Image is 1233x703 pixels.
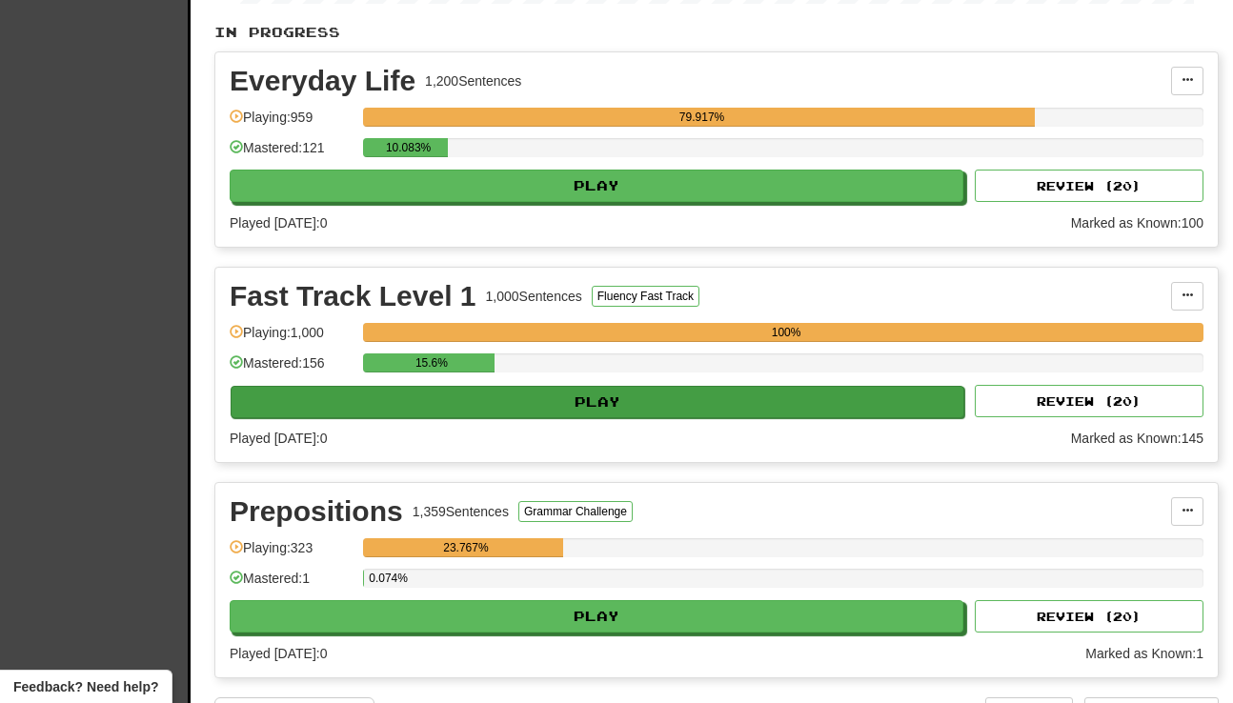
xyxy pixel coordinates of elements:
[230,353,354,385] div: Mastered: 156
[230,323,354,354] div: Playing: 1,000
[518,501,633,522] button: Grammar Challenge
[230,138,354,170] div: Mastered: 121
[369,538,562,557] div: 23.767%
[1071,213,1203,232] div: Marked as Known: 100
[13,677,158,696] span: Open feedback widget
[230,497,403,526] div: Prepositions
[230,538,354,570] div: Playing: 323
[214,23,1219,42] p: In Progress
[369,108,1035,127] div: 79.917%
[1071,429,1203,448] div: Marked as Known: 145
[425,71,521,90] div: 1,200 Sentences
[230,282,476,311] div: Fast Track Level 1
[975,385,1203,417] button: Review (20)
[1085,644,1203,663] div: Marked as Known: 1
[230,215,327,231] span: Played [DATE]: 0
[231,386,964,418] button: Play
[975,600,1203,633] button: Review (20)
[369,353,494,372] div: 15.6%
[230,646,327,661] span: Played [DATE]: 0
[413,502,509,521] div: 1,359 Sentences
[230,67,415,95] div: Everyday Life
[230,600,963,633] button: Play
[369,323,1203,342] div: 100%
[975,170,1203,202] button: Review (20)
[230,170,963,202] button: Play
[230,108,354,139] div: Playing: 959
[230,569,354,600] div: Mastered: 1
[369,138,448,157] div: 10.083%
[486,287,582,306] div: 1,000 Sentences
[592,286,699,307] button: Fluency Fast Track
[230,431,327,446] span: Played [DATE]: 0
